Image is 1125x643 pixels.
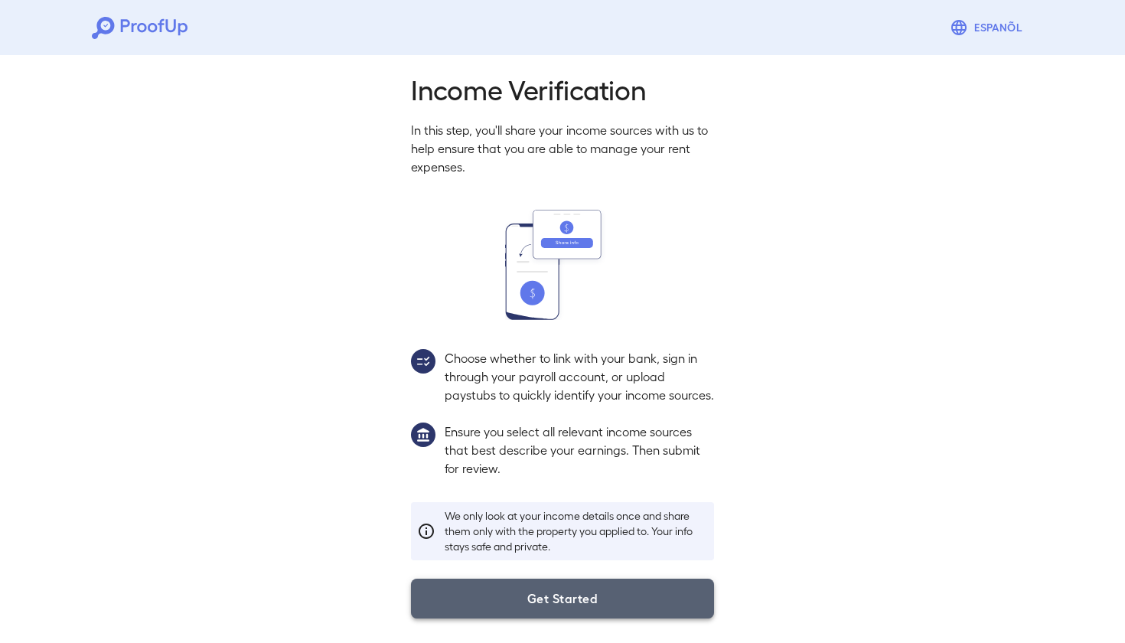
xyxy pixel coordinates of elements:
[445,508,708,554] p: We only look at your income details once and share them only with the property you applied to. Yo...
[505,210,620,320] img: transfer_money.svg
[445,423,714,478] p: Ensure you select all relevant income sources that best describe your earnings. Then submit for r...
[411,423,435,447] img: group1.svg
[411,121,714,176] p: In this step, you'll share your income sources with us to help ensure that you are able to manage...
[944,12,1033,43] button: Espanõl
[411,579,714,619] button: Get Started
[411,349,435,374] img: group2.svg
[445,349,714,404] p: Choose whether to link with your bank, sign in through your payroll account, or upload paystubs t...
[411,72,714,106] h2: Income Verification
